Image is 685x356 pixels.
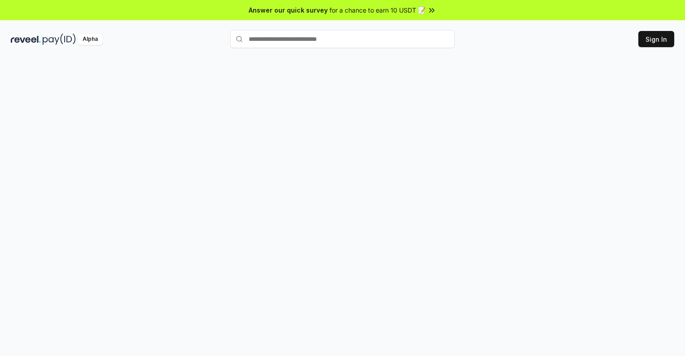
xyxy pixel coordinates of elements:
[249,5,328,15] span: Answer our quick survey
[329,5,426,15] span: for a chance to earn 10 USDT 📝
[11,34,41,45] img: reveel_dark
[78,34,103,45] div: Alpha
[43,34,76,45] img: pay_id
[638,31,674,47] button: Sign In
